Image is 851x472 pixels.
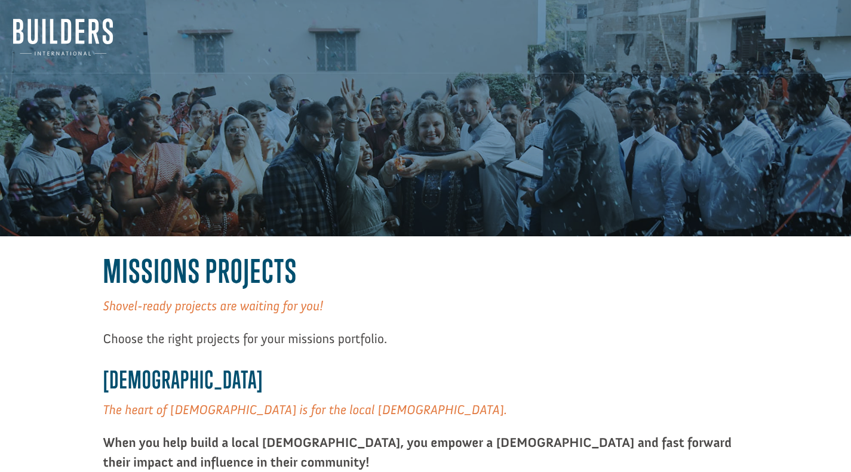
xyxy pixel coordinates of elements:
[103,434,732,470] strong: When you help build a local [DEMOGRAPHIC_DATA], you empower a [DEMOGRAPHIC_DATA] and fast forward...
[103,402,507,418] span: The heart of [DEMOGRAPHIC_DATA] is for the local [DEMOGRAPHIC_DATA].
[103,298,324,314] span: Shovel-ready projects are waiting for you!
[103,252,297,290] span: Missions Projects
[103,331,388,347] span: Choose the right projects for your missions portfolio.
[103,365,263,394] b: [DEMOGRAPHIC_DATA]
[13,18,113,55] img: Builders International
